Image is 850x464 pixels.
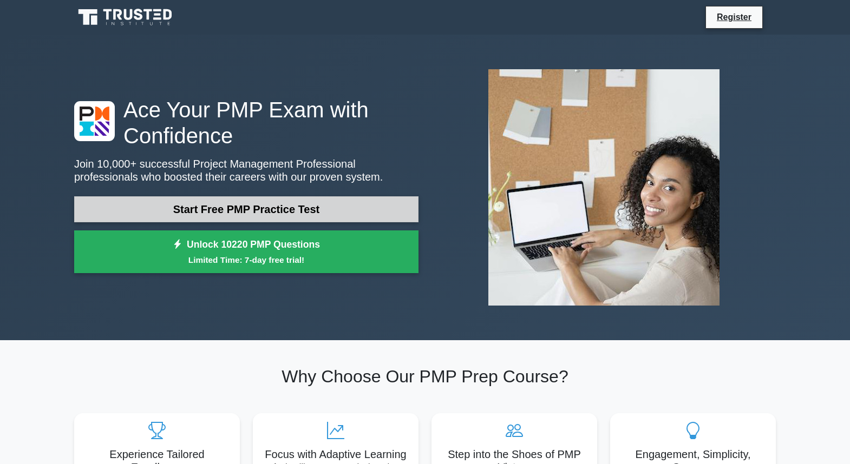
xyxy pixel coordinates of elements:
p: Join 10,000+ successful Project Management Professional professionals who boosted their careers w... [74,157,419,183]
small: Limited Time: 7-day free trial! [88,254,405,266]
a: Unlock 10220 PMP QuestionsLimited Time: 7-day free trial! [74,230,419,274]
h5: Focus with Adaptive Learning [261,448,410,461]
a: Register [710,10,758,24]
a: Start Free PMP Practice Test [74,196,419,222]
h1: Ace Your PMP Exam with Confidence [74,97,419,149]
h2: Why Choose Our PMP Prep Course? [74,366,776,387]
